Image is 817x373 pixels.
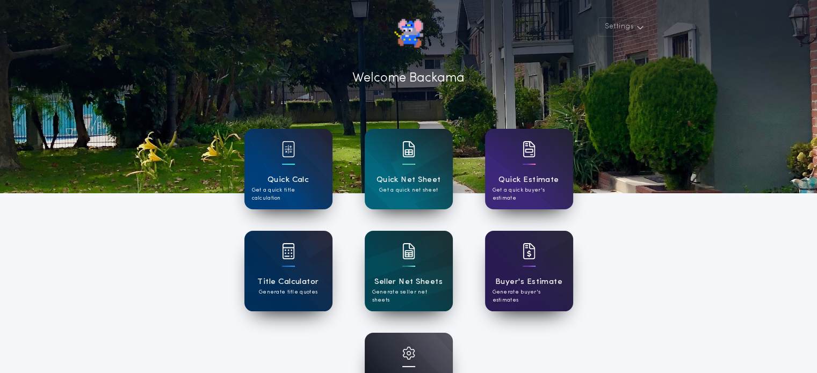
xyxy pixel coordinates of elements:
[493,288,566,304] p: Generate buyer's estimates
[402,347,415,360] img: card icon
[252,186,325,202] p: Get a quick title calculation
[402,243,415,259] img: card icon
[498,174,559,186] h1: Quick Estimate
[598,17,648,36] button: Settings
[282,243,295,259] img: card icon
[374,276,443,288] h1: Seller Net Sheets
[379,186,438,194] p: Get a quick net sheet
[282,141,295,157] img: card icon
[493,186,566,202] p: Get a quick buyer's estimate
[352,69,465,88] p: Welcome Back ama
[244,129,332,209] a: card iconQuick CalcGet a quick title calculation
[402,141,415,157] img: card icon
[372,288,445,304] p: Generate seller net sheets
[495,276,562,288] h1: Buyer's Estimate
[267,174,309,186] h1: Quick Calc
[485,231,573,311] a: card iconBuyer's EstimateGenerate buyer's estimates
[365,129,453,209] a: card iconQuick Net SheetGet a quick net sheet
[377,174,441,186] h1: Quick Net Sheet
[485,129,573,209] a: card iconQuick EstimateGet a quick buyer's estimate
[257,276,319,288] h1: Title Calculator
[523,243,536,259] img: card icon
[244,231,332,311] a: card iconTitle CalculatorGenerate title quotes
[523,141,536,157] img: card icon
[393,17,425,49] img: account-logo
[259,288,317,296] p: Generate title quotes
[365,231,453,311] a: card iconSeller Net SheetsGenerate seller net sheets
